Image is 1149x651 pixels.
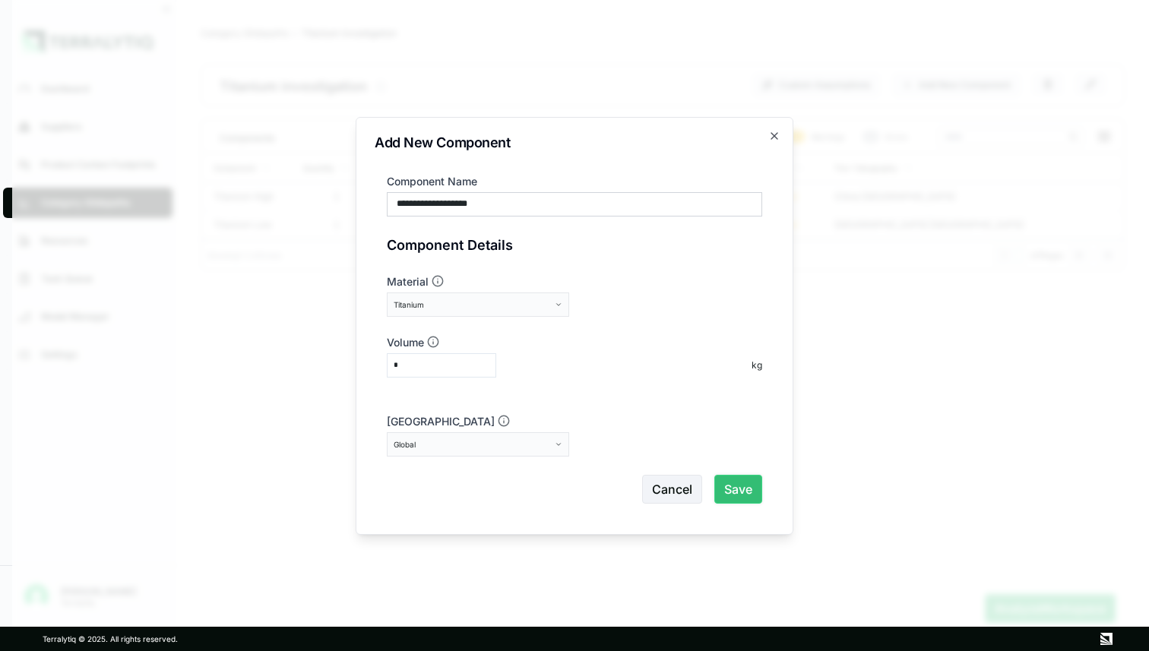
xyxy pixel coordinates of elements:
button: Cancel [642,475,702,504]
h2: Add New Component [375,136,774,150]
div: Titanium [394,300,552,309]
label: Material [387,274,762,289]
button: Titanium [387,292,569,317]
div: Component Details [387,235,762,256]
label: Component Name [387,174,762,189]
div: kg [742,359,762,371]
button: Global [387,432,569,457]
label: Volume [387,335,762,350]
button: Save [714,475,762,504]
div: Global [394,440,552,449]
label: [GEOGRAPHIC_DATA] [387,414,762,429]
